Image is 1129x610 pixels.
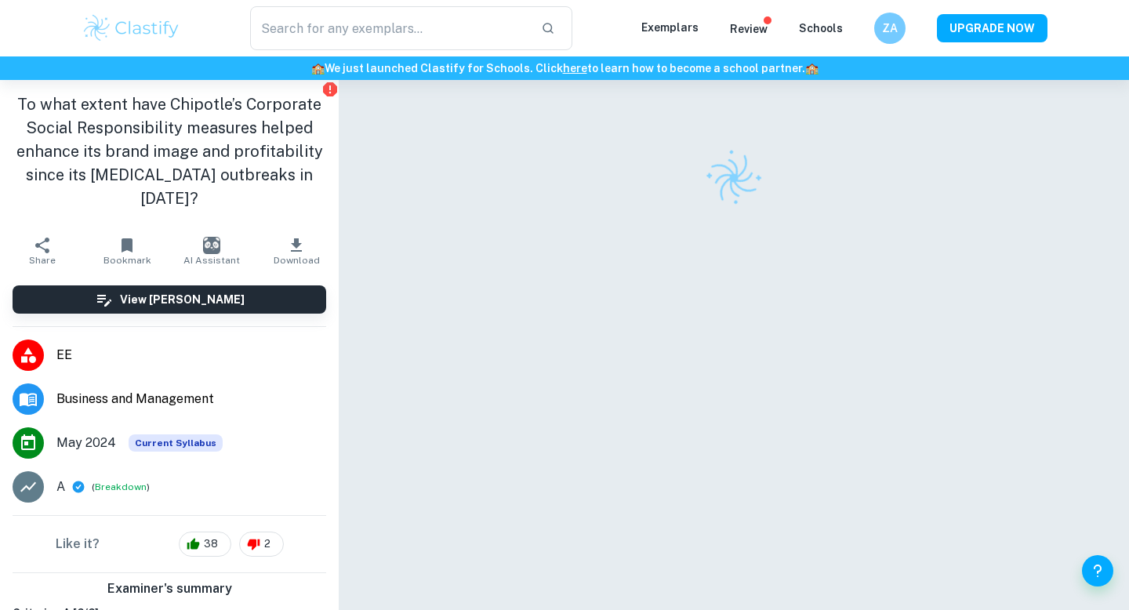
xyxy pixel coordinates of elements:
[563,62,587,74] a: here
[13,93,326,210] h1: To what extent have Chipotle’s Corporate Social Responsibility measures helped enhance its brand ...
[6,579,332,598] h6: Examiner's summary
[805,62,819,74] span: 🏫
[29,255,56,266] span: Share
[641,19,699,36] p: Exemplars
[1082,555,1113,586] button: Help and Feedback
[56,390,326,408] span: Business and Management
[203,237,220,254] img: AI Assistant
[881,20,899,37] h6: ZA
[183,255,240,266] span: AI Assistant
[82,13,181,44] img: Clastify logo
[3,60,1126,77] h6: We just launched Clastify for Schools. Click to learn how to become a school partner.
[56,434,116,452] span: May 2024
[129,434,223,452] div: This exemplar is based on the current syllabus. Feel free to refer to it for inspiration/ideas wh...
[874,13,906,44] button: ZA
[56,477,65,496] p: A
[13,285,326,314] button: View [PERSON_NAME]
[85,229,169,273] button: Bookmark
[695,140,773,217] img: Clastify logo
[250,6,528,50] input: Search for any exemplars...
[56,535,100,554] h6: Like it?
[730,20,768,38] p: Review
[937,14,1047,42] button: UPGRADE NOW
[256,536,279,552] span: 2
[56,346,326,365] span: EE
[195,536,227,552] span: 38
[95,480,147,494] button: Breakdown
[311,62,325,74] span: 🏫
[274,255,320,266] span: Download
[103,255,151,266] span: Bookmark
[129,434,223,452] span: Current Syllabus
[120,291,245,308] h6: View [PERSON_NAME]
[92,480,150,495] span: ( )
[324,83,336,95] button: Report issue
[254,229,339,273] button: Download
[169,229,254,273] button: AI Assistant
[799,22,843,34] a: Schools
